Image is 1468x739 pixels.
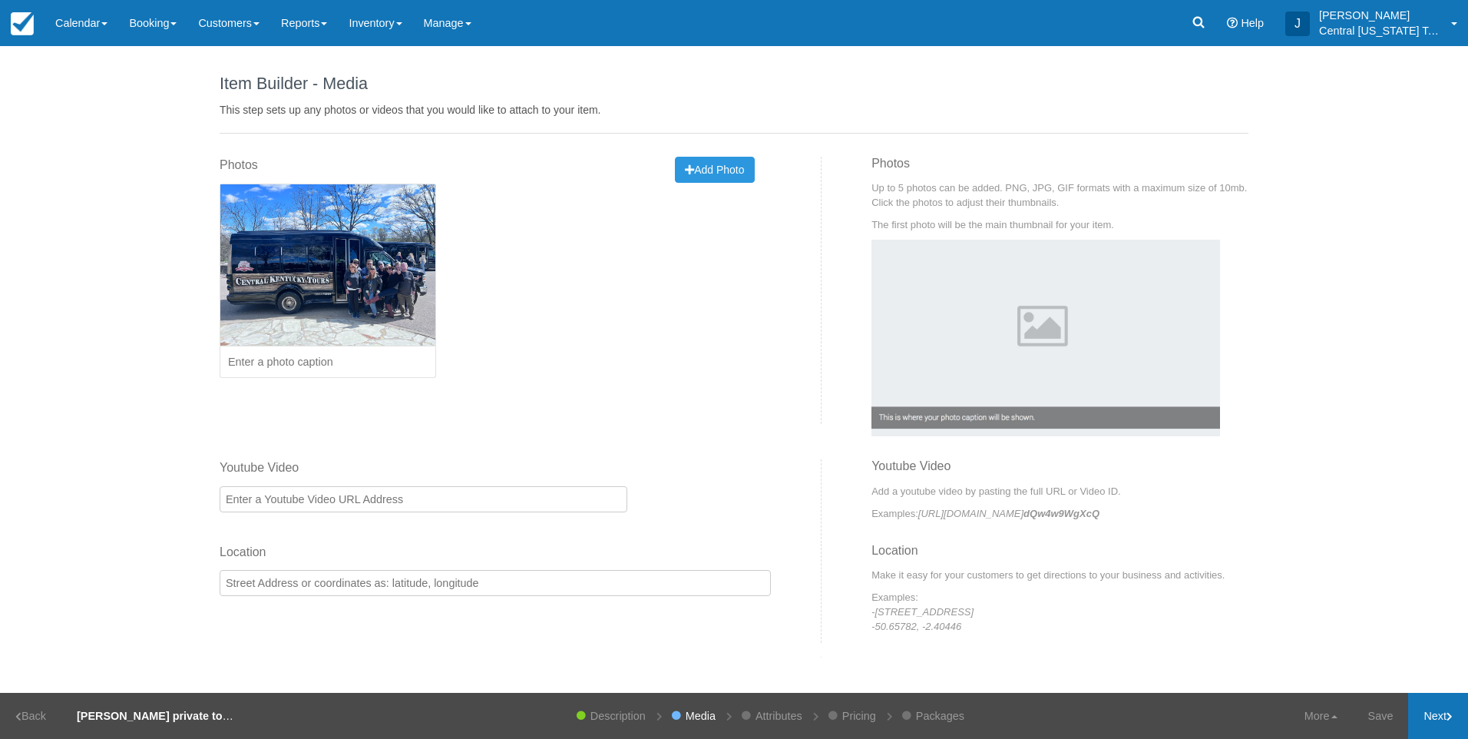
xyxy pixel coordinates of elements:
[871,590,1248,634] p: Examples: - -
[908,693,972,739] a: Packages
[835,693,884,739] a: Pricing
[1319,23,1442,38] p: Central [US_STATE] Tours
[1319,8,1442,23] p: [PERSON_NAME]
[1353,693,1409,739] a: Save
[1408,693,1468,739] a: Next
[583,693,653,739] a: Description
[871,484,1248,499] p: Add a youtube video by pasting the full URL or Video ID.
[875,606,974,618] em: [STREET_ADDRESS]
[871,157,1248,181] h3: Photos
[1241,17,1264,29] span: Help
[77,710,321,722] strong: [PERSON_NAME] private tour 6 guests [DATE]
[1289,693,1353,739] a: More
[11,12,34,35] img: checkfront-main-nav-mini-logo.png
[1023,508,1099,519] strong: dQw4w9WgXcQ
[871,544,1248,568] h3: Location
[871,240,1220,436] img: Example Photo Caption
[918,508,1099,519] em: [URL][DOMAIN_NAME]
[220,459,627,477] label: Youtube Video
[220,486,627,512] input: Enter a Youtube Video URL Address
[220,102,1248,118] p: This step sets up any photos or videos that you would like to attach to your item.
[220,75,1248,93] h1: Item Builder - Media
[748,693,810,739] a: Attributes
[871,181,1248,210] p: Up to 5 photos can be added. PNG, JPG, GIF formats with a maximum size of 10mb. Click the photos ...
[871,568,1248,582] p: Make it easy for your customers to get directions to your business and activities.
[678,693,723,739] a: Media
[871,506,1248,521] p: Examples:
[220,346,436,379] input: Enter a photo caption
[220,544,771,562] label: Location
[685,164,744,176] span: Add Photo
[220,184,435,346] img: 2173-1
[875,621,962,632] em: 50.65782, -2.40446
[871,217,1248,232] p: The first photo will be the main thumbnail for your item.
[1227,18,1238,28] i: Help
[871,459,1248,484] h3: Youtube Video
[220,157,258,174] label: Photos
[220,570,771,596] input: Street Address or coordinates as: latitude, longitude
[1285,12,1310,36] div: J
[675,157,754,183] button: Add Photo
